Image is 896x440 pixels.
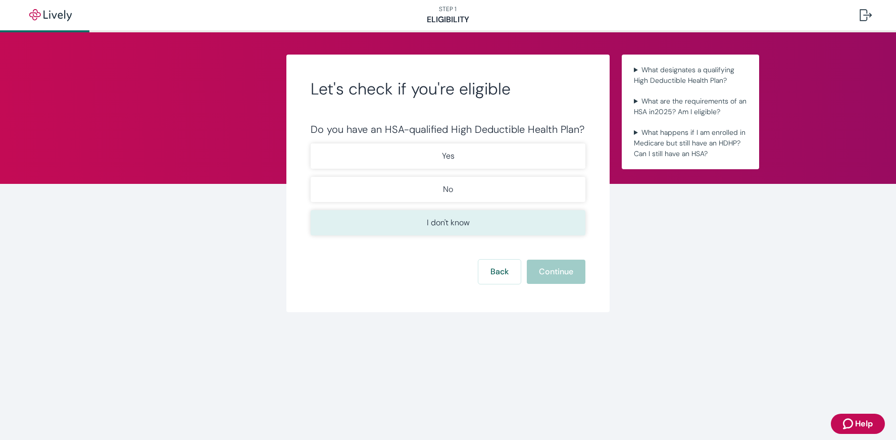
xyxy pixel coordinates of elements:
summary: What happens if I am enrolled in Medicare but still have an HDHP? Can I still have an HSA? [630,125,751,161]
summary: What designates a qualifying High Deductible Health Plan? [630,63,751,88]
summary: What are the requirements of an HSA in2025? Am I eligible? [630,94,751,119]
span: Help [855,418,873,430]
p: I don't know [427,217,470,229]
button: No [311,177,585,202]
button: Zendesk support iconHelp [831,414,885,434]
button: Back [478,260,521,284]
h2: Let's check if you're eligible [311,79,585,99]
svg: Zendesk support icon [843,418,855,430]
button: Yes [311,143,585,169]
button: Log out [852,3,880,27]
img: Lively [22,9,79,21]
p: Yes [442,150,455,162]
p: No [443,183,453,195]
button: I don't know [311,210,585,235]
div: Do you have an HSA-qualified High Deductible Health Plan? [311,123,585,135]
